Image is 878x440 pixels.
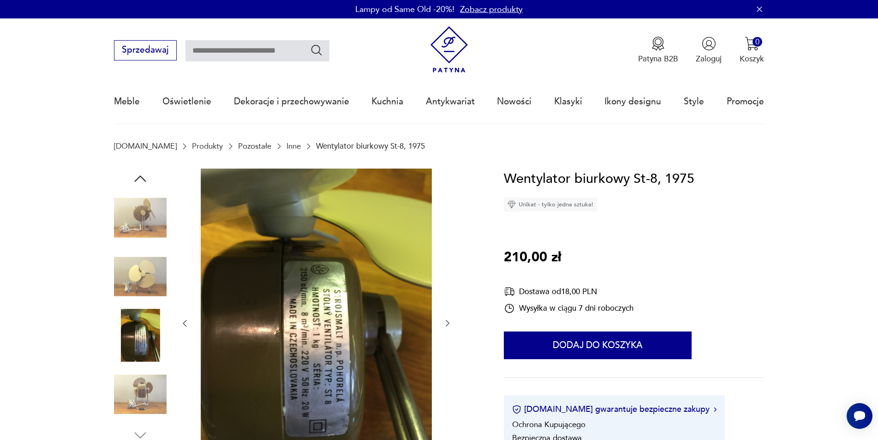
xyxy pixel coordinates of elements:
div: 0 [753,37,762,47]
a: Ikona medaluPatyna B2B [638,36,678,64]
img: Ikona strzałki w prawo [714,407,717,412]
a: Sprzedawaj [114,47,176,54]
p: 210,00 zł [504,247,561,268]
p: Lampy od Same Old -20%! [355,4,454,15]
p: Wentylator biurkowy St-8, 1975 [316,142,425,151]
p: Koszyk [740,54,764,64]
img: Ikona dostawy [504,286,515,297]
p: Patyna B2B [638,54,678,64]
img: Ikonka użytkownika [702,36,716,51]
button: Szukaj [310,43,323,57]
img: Zdjęcie produktu Wentylator biurkowy St-8, 1975 [114,309,167,362]
iframe: Smartsupp widget button [847,403,872,429]
a: Antykwariat [426,80,475,123]
img: Ikona diamentu [508,200,516,209]
a: Pozostałe [238,142,271,151]
a: Zobacz produkty [460,4,523,15]
a: Produkty [192,142,223,151]
button: Patyna B2B [638,36,678,64]
a: Nowości [497,80,532,123]
button: [DOMAIN_NAME] gwarantuje bezpieczne zakupy [512,404,717,415]
img: Ikona certyfikatu [512,405,521,414]
a: Klasyki [554,80,582,123]
img: Zdjęcie produktu Wentylator biurkowy St-8, 1975 [114,250,167,303]
div: Unikat - tylko jedna sztuka! [504,198,597,211]
p: Zaloguj [696,54,722,64]
img: Ikona medalu [651,36,665,51]
div: Wysyłka w ciągu 7 dni roboczych [504,303,633,314]
h1: Wentylator biurkowy St-8, 1975 [504,169,694,190]
a: Style [684,80,704,123]
a: Kuchnia [371,80,403,123]
a: Inne [287,142,301,151]
div: Dostawa od 18,00 PLN [504,286,633,297]
img: Patyna - sklep z meblami i dekoracjami vintage [426,26,472,73]
button: 0Koszyk [740,36,764,64]
button: Sprzedawaj [114,40,176,60]
button: Zaloguj [696,36,722,64]
button: Dodaj do koszyka [504,332,692,359]
a: [DOMAIN_NAME] [114,142,177,151]
li: Ochrona Kupującego [512,419,585,430]
img: Ikona koszyka [745,36,759,51]
a: Oświetlenie [162,80,211,123]
a: Ikony designu [604,80,661,123]
a: Meble [114,80,140,123]
a: Promocje [727,80,764,123]
img: Zdjęcie produktu Wentylator biurkowy St-8, 1975 [114,368,167,421]
a: Dekoracje i przechowywanie [234,80,349,123]
img: Zdjęcie produktu Wentylator biurkowy St-8, 1975 [114,192,167,244]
